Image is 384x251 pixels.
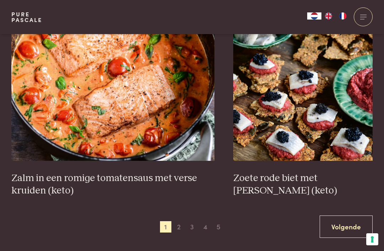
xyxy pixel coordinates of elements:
img: Zoete rode biet met zure haring (keto) [233,19,373,161]
h3: Zoete rode biet met [PERSON_NAME] (keto) [233,172,373,197]
span: 4 [199,221,211,233]
button: Uw voorkeuren voor toestemming voor trackingtechnologieën [366,233,378,245]
span: 5 [213,221,224,233]
ul: Language list [321,12,350,20]
a: FR [336,12,350,20]
h3: Zalm in een romige tomatensaus met verse kruiden (keto) [11,172,214,197]
a: PurePascale [11,11,42,23]
a: NL [307,12,321,20]
span: 3 [186,221,198,233]
a: Volgende [320,215,373,238]
aside: Language selected: Nederlands [307,12,350,20]
a: Zoete rode biet met zure haring (keto) Zoete rode biet met [PERSON_NAME] (keto) [233,19,373,197]
span: 2 [173,221,185,233]
span: 1 [160,221,171,233]
div: Language [307,12,321,20]
a: EN [321,12,336,20]
a: Zalm in een romige tomatensaus met verse kruiden (keto) Zalm in een romige tomatensaus met verse ... [11,19,214,197]
img: Zalm in een romige tomatensaus met verse kruiden (keto) [11,19,214,161]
